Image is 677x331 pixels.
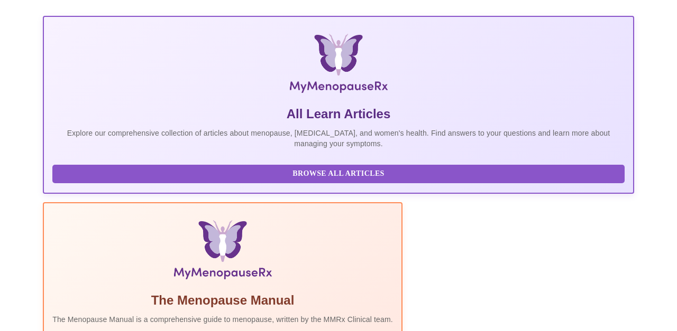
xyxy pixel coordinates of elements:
[52,168,627,177] a: Browse All Articles
[52,314,393,325] p: The Menopause Manual is a comprehensive guide to menopause, written by the MMRx Clinical team.
[106,220,338,283] img: Menopause Manual
[52,292,393,309] h5: The Menopause Manual
[52,106,625,122] h5: All Learn Articles
[52,128,625,149] p: Explore our comprehensive collection of articles about menopause, [MEDICAL_DATA], and women's hea...
[141,34,536,97] img: MyMenopauseRx Logo
[63,167,614,181] span: Browse All Articles
[52,165,625,183] button: Browse All Articles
